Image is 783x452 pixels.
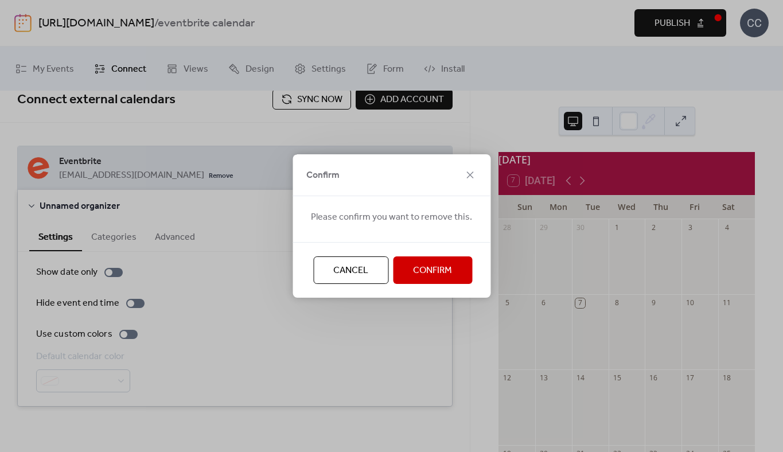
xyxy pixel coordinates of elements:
span: Confirm [306,169,340,182]
button: Cancel [313,256,388,284]
span: Please confirm you want to remove this. [311,211,472,224]
button: Confirm [393,256,472,284]
span: Cancel [333,264,368,278]
span: Confirm [413,264,452,278]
